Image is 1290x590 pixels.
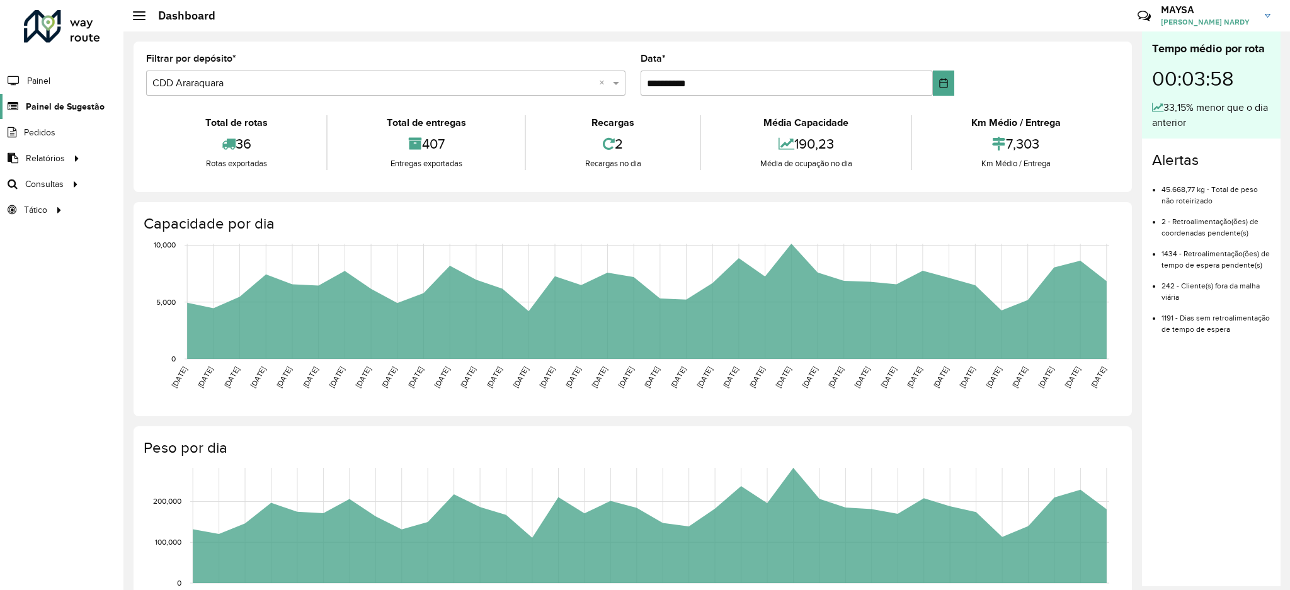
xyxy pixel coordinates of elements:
[24,126,55,139] span: Pedidos
[380,365,398,389] text: [DATE]
[1037,365,1055,389] text: [DATE]
[155,538,181,546] text: 100,000
[27,74,50,88] span: Painel
[915,157,1116,170] div: Km Médio / Entrega
[1152,151,1270,169] h4: Alertas
[1162,271,1270,303] li: 242 - Cliente(s) fora da malha viária
[459,365,477,389] text: [DATE]
[641,51,666,66] label: Data
[222,365,241,389] text: [DATE]
[915,115,1116,130] div: Km Médio / Entrega
[915,130,1116,157] div: 7,303
[171,355,176,363] text: 0
[879,365,898,389] text: [DATE]
[1089,365,1107,389] text: [DATE]
[511,365,530,389] text: [DATE]
[538,365,556,389] text: [DATE]
[328,365,346,389] text: [DATE]
[1152,40,1270,57] div: Tempo médio por rota
[331,130,522,157] div: 407
[564,365,582,389] text: [DATE]
[1152,100,1270,130] div: 33,15% menor que o dia anterior
[958,365,976,389] text: [DATE]
[529,130,697,157] div: 2
[599,76,610,91] span: Clear all
[1162,174,1270,207] li: 45.668,77 kg - Total de peso não roteirizado
[1162,303,1270,335] li: 1191 - Dias sem retroalimentação de tempo de espera
[695,365,714,389] text: [DATE]
[704,130,908,157] div: 190,23
[156,298,176,306] text: 5,000
[748,365,766,389] text: [DATE]
[617,365,635,389] text: [DATE]
[354,365,372,389] text: [DATE]
[154,241,176,249] text: 10,000
[301,365,319,389] text: [DATE]
[905,365,923,389] text: [DATE]
[1162,239,1270,271] li: 1434 - Retroalimentação(ões) de tempo de espera pendente(s)
[1152,57,1270,100] div: 00:03:58
[149,157,323,170] div: Rotas exportadas
[24,203,47,217] span: Tático
[144,439,1119,457] h4: Peso por dia
[1010,365,1029,389] text: [DATE]
[774,365,792,389] text: [DATE]
[642,365,661,389] text: [DATE]
[149,115,323,130] div: Total de rotas
[826,365,845,389] text: [DATE]
[1063,365,1082,389] text: [DATE]
[1161,4,1255,16] h3: MAYSA
[26,100,105,113] span: Painel de Sugestão
[275,365,293,389] text: [DATE]
[932,365,950,389] text: [DATE]
[1162,207,1270,239] li: 2 - Retroalimentação(ões) de coordenadas pendente(s)
[170,365,188,389] text: [DATE]
[853,365,871,389] text: [DATE]
[721,365,739,389] text: [DATE]
[153,497,181,506] text: 200,000
[331,115,522,130] div: Total de entregas
[149,130,323,157] div: 36
[406,365,425,389] text: [DATE]
[1161,16,1255,28] span: [PERSON_NAME] NARDY
[529,157,697,170] div: Recargas no dia
[529,115,697,130] div: Recargas
[984,365,1002,389] text: [DATE]
[933,71,955,96] button: Choose Date
[146,9,215,23] h2: Dashboard
[144,215,1119,233] h4: Capacidade por dia
[704,115,908,130] div: Média Capacidade
[146,51,236,66] label: Filtrar por depósito
[669,365,687,389] text: [DATE]
[177,579,181,587] text: 0
[249,365,267,389] text: [DATE]
[331,157,522,170] div: Entregas exportadas
[1131,3,1158,30] a: Contato Rápido
[704,157,908,170] div: Média de ocupação no dia
[801,365,819,389] text: [DATE]
[433,365,451,389] text: [DATE]
[196,365,214,389] text: [DATE]
[25,178,64,191] span: Consultas
[485,365,503,389] text: [DATE]
[26,152,65,165] span: Relatórios
[590,365,608,389] text: [DATE]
